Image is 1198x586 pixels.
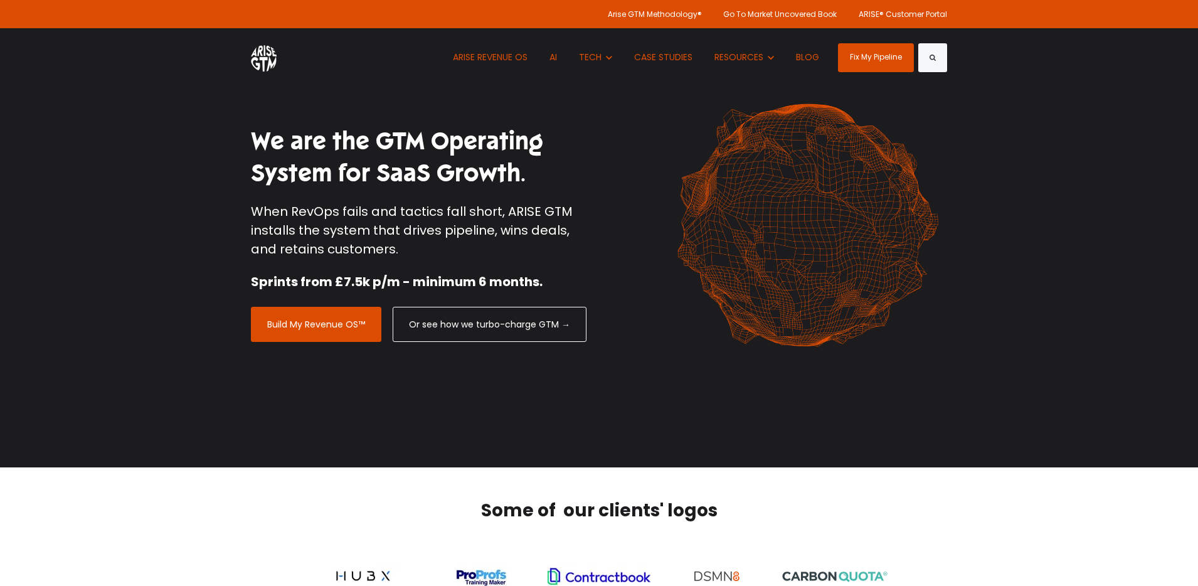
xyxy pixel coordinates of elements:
[579,51,602,63] span: TECH
[668,90,947,360] img: shape-61 orange
[838,43,914,72] a: Fix My Pipeline
[251,273,543,290] strong: Sprints from £7.5k p/m - minimum 6 months.
[251,202,590,258] p: When RevOps fails and tactics fall short, ARISE GTM installs the system that drives pipeline, win...
[443,28,828,87] nav: Desktop navigation
[251,125,590,190] h1: We are the GTM Operating System for SaaS Growth.
[540,28,566,87] a: AI
[787,28,829,87] a: BLOG
[251,307,381,342] a: Build My Revenue OS™
[310,499,888,523] h2: Some of our clients' logos
[570,28,622,87] button: Show submenu for TECH TECH
[625,28,702,87] a: CASE STUDIES
[782,572,888,582] img: CQ_Logo_Registered_1
[705,28,783,87] button: Show submenu for RESOURCES RESOURCES
[443,28,537,87] a: ARISE REVENUE OS
[918,43,947,72] button: Search
[393,307,586,342] a: Or see how we turbo-charge GTM →
[714,51,763,63] span: RESOURCES
[251,43,277,72] img: ARISE GTM logo (1) white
